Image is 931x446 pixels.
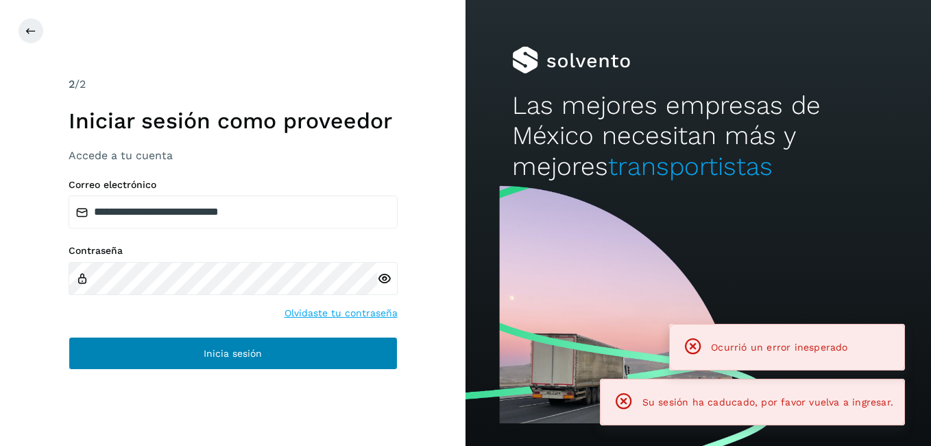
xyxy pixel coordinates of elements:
span: Inicia sesión [204,349,262,358]
span: transportistas [608,152,773,181]
button: Inicia sesión [69,337,398,370]
a: Olvidaste tu contraseña [285,306,398,320]
label: Correo electrónico [69,179,398,191]
h1: Iniciar sesión como proveedor [69,108,398,134]
label: Contraseña [69,245,398,257]
span: Su sesión ha caducado, por favor vuelva a ingresar. [642,397,893,408]
span: 2 [69,78,75,91]
span: Ocurrió un error inesperado [711,342,847,353]
h3: Accede a tu cuenta [69,149,398,162]
div: /2 [69,76,398,93]
h2: Las mejores empresas de México necesitan más y mejores [512,91,884,182]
